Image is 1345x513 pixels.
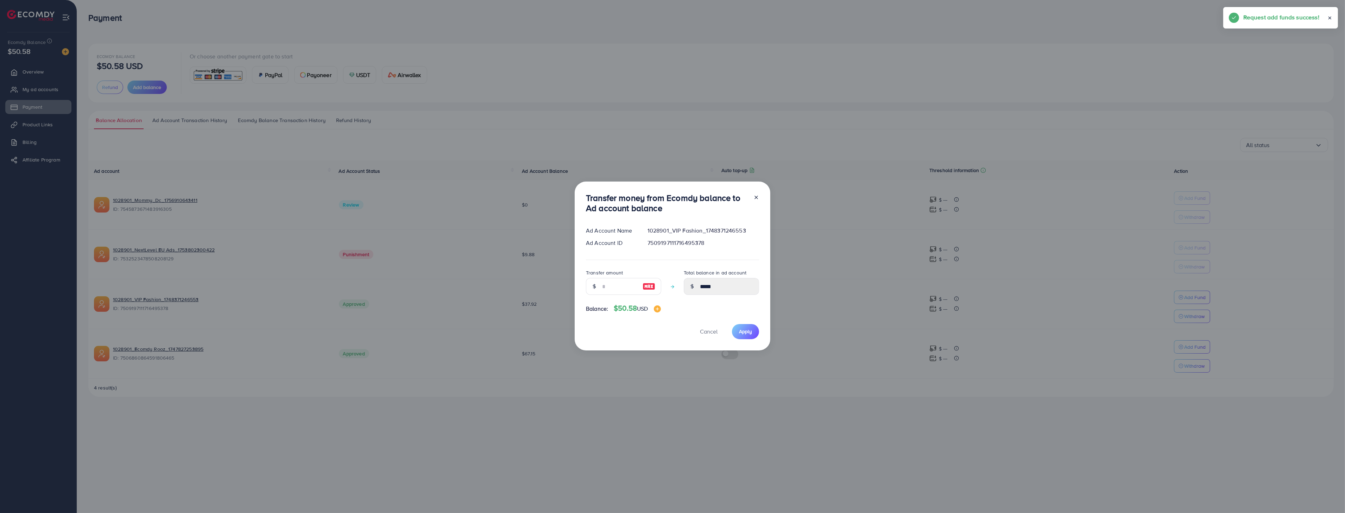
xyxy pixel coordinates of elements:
[642,239,765,247] div: 7509197111716495378
[1243,13,1319,22] h5: Request add funds success!
[642,227,765,235] div: 1028901_VIP Fashion_1748371246553
[586,305,608,313] span: Balance:
[580,239,642,247] div: Ad Account ID
[1315,481,1340,508] iframe: Chat
[586,193,748,213] h3: Transfer money from Ecomdy balance to Ad account balance
[691,324,726,339] button: Cancel
[580,227,642,235] div: Ad Account Name
[637,305,648,312] span: USD
[643,282,655,291] img: image
[654,305,661,312] img: image
[586,269,623,276] label: Transfer amount
[614,304,661,313] h4: $50.58
[739,328,752,335] span: Apply
[684,269,746,276] label: Total balance in ad account
[732,324,759,339] button: Apply
[700,328,718,335] span: Cancel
